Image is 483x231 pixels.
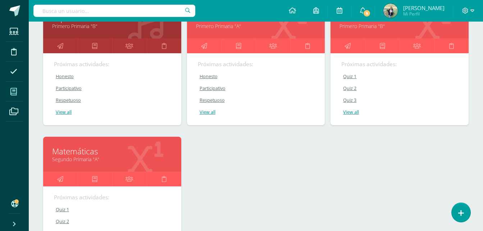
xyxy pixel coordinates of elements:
div: Próximas actividades: [198,60,314,68]
a: Primero Primaria "A" [196,23,316,30]
a: View all [54,109,171,115]
img: 8cc08a1ddbd8fc3ff39d803d9af12710.png [383,4,398,18]
a: Participativo [54,85,171,91]
div: Próximas actividades: [54,60,170,68]
a: Primero Primaria "B" [340,23,460,30]
div: Próximas actividades: [54,194,170,201]
a: Primero Primaria "B" [52,23,172,30]
a: Respetuoso [198,97,315,103]
a: Segundo Primaria "A" [52,156,172,163]
a: Quiz 2 [54,218,171,225]
div: Próximas actividades: [341,60,458,68]
a: Quiz 1 [54,207,171,213]
a: View all [341,109,458,115]
span: [PERSON_NAME] [403,4,445,12]
a: View all [198,109,315,115]
span: 8 [363,9,371,17]
a: Respetuoso [54,97,171,103]
span: Mi Perfil [403,11,445,17]
input: Busca un usuario... [33,5,195,17]
a: Honesto [198,73,315,80]
a: Quiz 2 [341,85,458,91]
a: Honesto [54,73,171,80]
a: Matemáticas [52,146,172,157]
a: Quiz 3 [341,97,458,103]
a: Quiz 1 [341,73,458,80]
a: Participativo [198,85,315,91]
